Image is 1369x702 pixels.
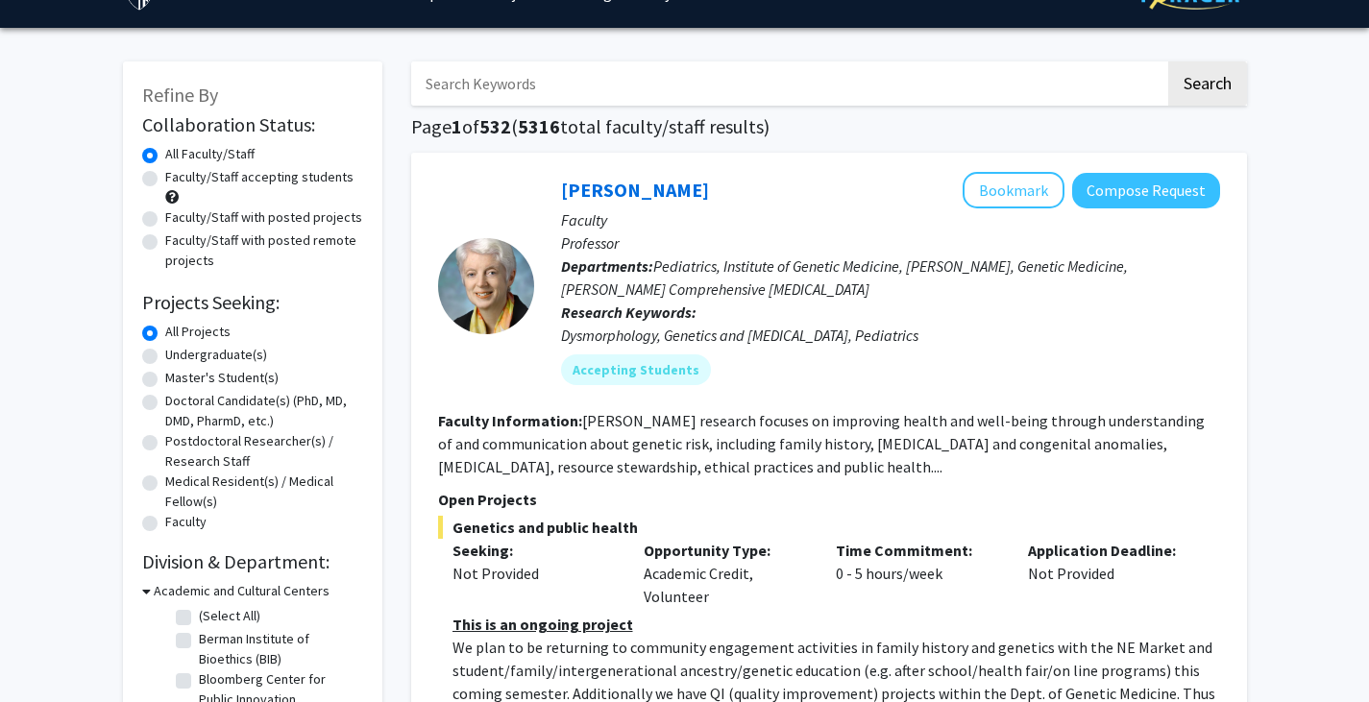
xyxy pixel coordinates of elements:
u: This is an ongoing project [452,615,633,634]
label: (Select All) [199,606,260,626]
label: Medical Resident(s) / Medical Fellow(s) [165,472,363,512]
h2: Projects Seeking: [142,291,363,314]
label: Faculty/Staff with posted remote projects [165,230,363,271]
span: 1 [452,114,462,138]
b: Research Keywords: [561,303,697,322]
p: Seeking: [452,539,616,562]
span: Pediatrics, Institute of Genetic Medicine, [PERSON_NAME], Genetic Medicine, [PERSON_NAME] Compreh... [561,256,1128,299]
mat-chip: Accepting Students [561,354,711,385]
span: 532 [479,114,511,138]
label: All Projects [165,322,231,342]
p: Application Deadline: [1028,539,1191,562]
div: Not Provided [1014,539,1206,608]
label: Postdoctoral Researcher(s) / Research Staff [165,431,363,472]
fg-read-more: [PERSON_NAME] research focuses on improving health and well-being through understanding of and co... [438,411,1205,476]
button: Compose Request to Joann Bodurtha [1072,173,1220,208]
button: Search [1168,61,1247,106]
label: All Faculty/Staff [165,144,255,164]
p: Open Projects [438,488,1220,511]
label: Faculty/Staff with posted projects [165,207,362,228]
label: Berman Institute of Bioethics (BIB) [199,629,358,669]
span: Refine By [142,83,218,107]
a: [PERSON_NAME] [561,178,709,202]
label: Doctoral Candidate(s) (PhD, MD, DMD, PharmD, etc.) [165,391,363,431]
button: Add Joann Bodurtha to Bookmarks [963,172,1064,208]
input: Search Keywords [411,61,1165,106]
span: Genetics and public health [438,516,1220,539]
div: Academic Credit, Volunteer [629,539,821,608]
p: Opportunity Type: [644,539,807,562]
div: 0 - 5 hours/week [821,539,1014,608]
span: 5316 [518,114,560,138]
h2: Division & Department: [142,550,363,573]
div: Not Provided [452,562,616,585]
h3: Academic and Cultural Centers [154,581,330,601]
b: Faculty Information: [438,411,582,430]
iframe: Chat [14,616,82,688]
p: Faculty [561,208,1220,231]
b: Departments: [561,256,653,276]
h1: Page of ( total faculty/staff results) [411,115,1247,138]
h2: Collaboration Status: [142,113,363,136]
label: Master's Student(s) [165,368,279,388]
label: Faculty/Staff accepting students [165,167,354,187]
label: Undergraduate(s) [165,345,267,365]
label: Faculty [165,512,207,532]
div: Dysmorphology, Genetics and [MEDICAL_DATA], Pediatrics [561,324,1220,347]
p: Time Commitment: [836,539,999,562]
p: Professor [561,231,1220,254]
